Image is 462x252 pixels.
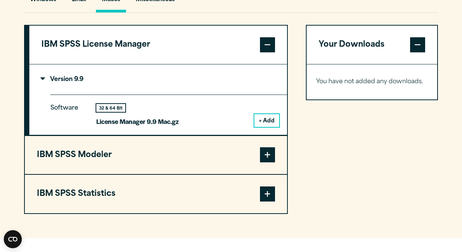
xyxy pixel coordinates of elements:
[4,230,22,248] button: Open CMP widget
[29,64,287,95] summary: Version 9.9
[96,116,179,127] p: License Manager 9.9 Mac.gz
[29,26,287,64] button: IBM SPSS License Manager
[29,64,287,135] div: IBM SPSS License Manager
[307,64,437,99] div: Your Downloads
[41,76,84,82] p: Version 9.9
[50,103,84,121] p: Software
[25,136,287,174] button: IBM SPSS Modeler
[96,104,125,112] div: 32 & 64 Bit
[307,26,437,64] button: Your Downloads
[254,114,279,127] button: + Add
[25,175,287,213] button: IBM SPSS Statistics
[316,76,428,87] p: You have not added any downloads.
